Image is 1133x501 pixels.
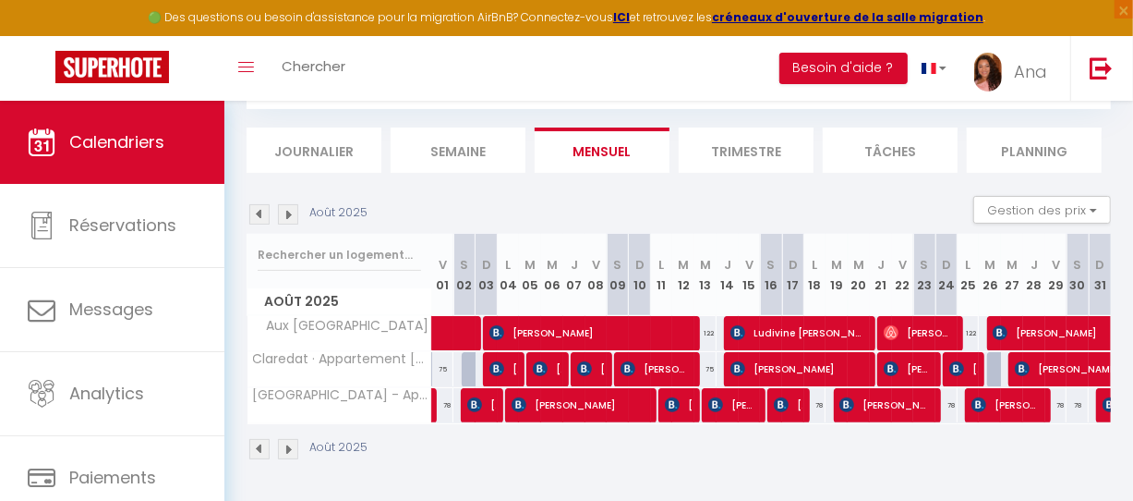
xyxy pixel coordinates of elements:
[665,387,693,422] span: [PERSON_NAME]
[453,234,476,316] th: 02
[482,256,491,274] abbr: D
[629,234,651,316] th: 10
[524,256,536,274] abbr: M
[282,56,345,76] span: Chercher
[547,256,558,274] abbr: M
[974,53,1002,92] img: ...
[489,315,688,350] span: [PERSON_NAME]
[678,256,689,274] abbr: M
[848,234,870,316] th: 20
[15,7,70,63] button: Ouvrir le widget de chat LiveChat
[1001,234,1023,316] th: 27
[1031,256,1038,274] abbr: J
[1045,234,1067,316] th: 29
[921,256,929,274] abbr: S
[432,352,454,386] div: 75
[1052,256,1060,274] abbr: V
[250,316,434,336] span: Aux [GEOGRAPHIC_DATA]
[489,351,518,386] span: [PERSON_NAME]
[717,234,739,316] th: 14
[853,256,864,274] abbr: M
[913,234,935,316] th: 23
[1095,256,1104,274] abbr: D
[541,234,563,316] th: 06
[804,234,826,316] th: 18
[760,234,782,316] th: 16
[69,298,153,321] span: Messages
[250,352,435,366] span: Claredat · Appartement [MEDICAL_DATA] 67m² - Parking gratuit dans la rue
[971,387,1043,422] span: [PERSON_NAME]
[960,36,1070,101] a: ... Ana
[391,128,525,173] li: Semaine
[804,388,826,422] div: 78
[1067,388,1089,422] div: 78
[69,382,144,405] span: Analytics
[1006,256,1018,274] abbr: M
[1023,234,1045,316] th: 28
[250,388,435,402] span: [GEOGRAPHIC_DATA] - Appartement [MEDICAL_DATA] centre historique
[55,51,169,83] img: Super Booking
[730,315,865,350] span: Ludivine [PERSON_NAME]
[973,196,1111,224] button: Gestion des prix
[1045,388,1067,422] div: 78
[659,256,665,274] abbr: L
[439,256,447,274] abbr: V
[712,9,983,25] a: créneaux d'ouverture de la salle migration
[69,214,176,237] span: Réservations
[708,387,758,422] span: [PERSON_NAME]
[730,351,865,386] span: [PERSON_NAME]
[571,256,578,274] abbr: J
[870,234,892,316] th: 21
[467,387,496,422] span: [PERSON_NAME]
[69,130,164,153] span: Calendriers
[966,256,971,274] abbr: L
[512,387,646,422] span: [PERSON_NAME]
[779,53,908,84] button: Besoin d'aide ?
[949,351,978,386] span: [PERSON_NAME]
[745,256,753,274] abbr: V
[984,256,995,274] abbr: M
[774,387,802,422] span: [PERSON_NAME]
[651,234,673,316] th: 11
[258,238,421,272] input: Rechercher un logement...
[432,234,454,316] th: 01
[958,316,980,350] div: 122
[700,256,711,274] abbr: M
[1074,256,1082,274] abbr: S
[967,128,1102,173] li: Planning
[767,256,776,274] abbr: S
[585,234,608,316] th: 08
[461,256,469,274] abbr: S
[309,204,368,222] p: Août 2025
[1067,234,1089,316] th: 30
[506,256,512,274] abbr: L
[694,234,717,316] th: 13
[498,234,520,316] th: 04
[309,439,368,457] p: Août 2025
[694,352,717,386] div: 75
[979,234,1001,316] th: 26
[839,387,932,422] span: [PERSON_NAME] mayordomo
[247,288,431,315] span: Août 2025
[958,234,980,316] th: 25
[892,234,914,316] th: 22
[694,316,717,350] div: 122
[563,234,585,316] th: 07
[533,351,561,386] span: [PERSON_NAME]
[519,234,541,316] th: 05
[635,256,645,274] abbr: D
[613,9,630,25] strong: ICI
[877,256,885,274] abbr: J
[831,256,842,274] abbr: M
[884,351,934,386] span: [PERSON_NAME]
[813,256,818,274] abbr: L
[577,351,606,386] span: [PERSON_NAME]
[621,351,692,386] span: [PERSON_NAME]
[789,256,798,274] abbr: D
[826,234,848,316] th: 19
[935,234,958,316] th: 24
[1014,60,1047,83] span: Ana
[739,234,761,316] th: 15
[679,128,814,173] li: Trimestre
